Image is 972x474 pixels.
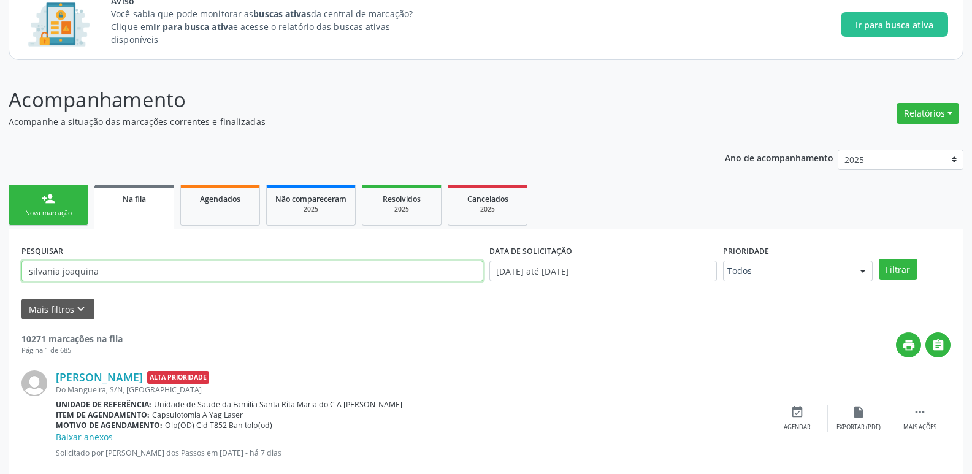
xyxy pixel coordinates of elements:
div: person_add [42,192,55,205]
img: img [21,370,47,396]
div: Do Mangueira, S/N, [GEOGRAPHIC_DATA] [56,384,767,395]
strong: buscas ativas [253,8,310,20]
span: Capsulotomia A Yag Laser [152,410,243,420]
i: keyboard_arrow_down [74,302,88,316]
i:  [932,338,945,352]
label: Prioridade [723,242,769,261]
div: 2025 [275,205,346,214]
div: Agendar [784,423,811,432]
b: Item de agendamento: [56,410,150,420]
button: Mais filtroskeyboard_arrow_down [21,299,94,320]
i:  [913,405,927,419]
span: Alta Prioridade [147,371,209,384]
span: Resolvidos [383,194,421,204]
button:  [925,332,951,357]
div: Página 1 de 685 [21,345,123,356]
input: Selecione um intervalo [489,261,717,281]
span: Ir para busca ativa [855,18,933,31]
strong: Ir para busca ativa [153,21,233,32]
span: Não compareceram [275,194,346,204]
strong: 10271 marcações na fila [21,333,123,345]
button: Ir para busca ativa [841,12,948,37]
p: Ano de acompanhamento [725,150,833,165]
button: print [896,332,921,357]
b: Motivo de agendamento: [56,420,163,430]
div: Nova marcação [18,208,79,218]
a: [PERSON_NAME] [56,370,143,384]
div: 2025 [457,205,518,214]
div: Exportar (PDF) [836,423,881,432]
p: Solicitado por [PERSON_NAME] dos Passos em [DATE] - há 7 dias [56,448,767,458]
button: Relatórios [897,103,959,124]
p: Você sabia que pode monitorar as da central de marcação? Clique em e acesse o relatório das busca... [111,7,435,46]
span: Unidade de Saude da Familia Santa Rita Maria do C A [PERSON_NAME] [154,399,402,410]
span: Olp(OD) Cid T852 Ban tolp(od) [165,420,272,430]
label: DATA DE SOLICITAÇÃO [489,242,572,261]
label: PESQUISAR [21,242,63,261]
a: Baixar anexos [56,431,113,443]
div: 2025 [371,205,432,214]
p: Acompanhamento [9,85,677,115]
b: Unidade de referência: [56,399,151,410]
span: Na fila [123,194,146,204]
i: event_available [790,405,804,419]
span: Todos [727,265,848,277]
span: Cancelados [467,194,508,204]
p: Acompanhe a situação das marcações correntes e finalizadas [9,115,677,128]
i: print [902,338,916,352]
span: Agendados [200,194,240,204]
input: Nome, CNS [21,261,483,281]
button: Filtrar [879,259,917,280]
i: insert_drive_file [852,405,865,419]
div: Mais ações [903,423,936,432]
